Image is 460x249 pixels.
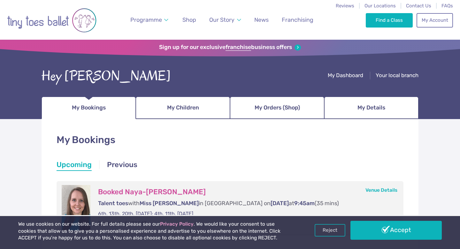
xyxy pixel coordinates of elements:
[357,102,385,113] span: My Details
[107,160,137,171] a: Previous
[366,13,413,27] a: Find a Class
[364,3,396,9] a: Our Locations
[254,16,269,23] span: News
[160,221,194,227] a: Privacy Policy
[127,13,172,27] a: Programme
[328,72,363,80] a: My Dashboard
[7,4,96,36] img: tiny toes ballet
[98,210,391,217] p: 6th, 13th, 20th, [DATE]; 4th, 11th, [DATE]
[206,13,244,27] a: Our Story
[324,97,418,119] a: My Details
[18,221,294,242] p: We use cookies on our website. For full details please see our . We would like your consent to us...
[350,221,442,239] a: Accept
[136,97,230,119] a: My Children
[72,102,106,113] span: My Bookings
[140,200,199,206] span: Miss [PERSON_NAME]
[42,97,136,119] a: My Bookings
[226,44,251,51] strong: franchise
[130,16,162,23] span: Programme
[182,16,196,23] span: Shop
[230,97,324,119] a: My Orders (Shop)
[417,13,453,27] a: My Account
[336,3,354,9] a: Reviews
[98,188,391,197] h3: Booked Naya-[PERSON_NAME]
[98,199,391,207] p: with in [GEOGRAPHIC_DATA] on at (35 mins)
[294,200,315,206] span: 9:45am
[315,224,345,236] a: Reject
[282,16,313,23] span: Franchising
[279,13,316,27] a: Franchising
[251,13,272,27] a: News
[42,66,171,86] div: Hey [PERSON_NAME]
[376,72,418,78] span: Your local branch
[255,102,300,113] span: My Orders (Shop)
[209,16,234,23] span: Our Story
[159,44,301,51] a: Sign up for our exclusivefranchisebusiness offers
[167,102,199,113] span: My Children
[376,72,418,80] a: Your local branch
[180,13,199,27] a: Shop
[441,3,453,9] a: FAQs
[406,3,431,9] a: Contact Us
[98,200,128,206] span: Talent toes
[328,72,363,78] span: My Dashboard
[271,200,289,206] span: [DATE]
[57,133,403,147] h1: My Bookings
[365,187,397,193] a: Venue Details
